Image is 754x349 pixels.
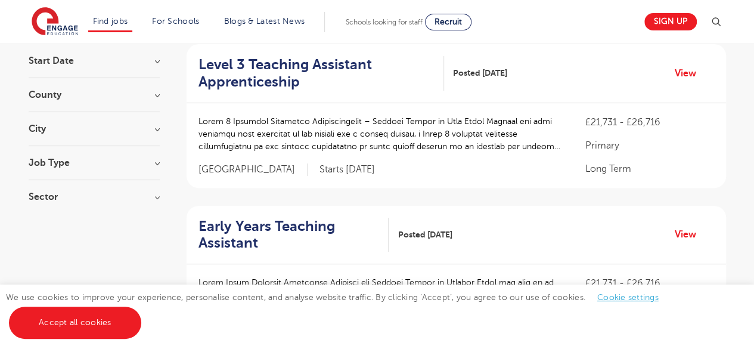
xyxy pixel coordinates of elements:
a: View [675,66,705,81]
span: [GEOGRAPHIC_DATA] [198,163,308,176]
h3: Job Type [29,158,160,168]
p: Starts [DATE] [319,163,375,176]
a: Find jobs [93,17,128,26]
a: Accept all cookies [9,307,141,339]
a: Recruit [425,14,471,30]
a: Cookie settings [597,293,659,302]
p: Lorem Ipsum Dolorsit Ametconse Adipisci eli Seddoei Tempor in Utlabor Etdol mag aliq en ad Minim ... [198,276,561,314]
span: Schools looking for staff [346,18,423,26]
a: Sign up [644,13,697,30]
p: Long Term [585,162,713,176]
a: Early Years Teaching Assistant [198,218,389,252]
p: Lorem 8 Ipsumdol Sitametco Adipiscingelit – Seddoei Tempor in Utla Etdol Magnaal eni admi veniamq... [198,115,561,153]
a: Blogs & Latest News [224,17,305,26]
a: View [675,227,705,242]
span: Posted [DATE] [398,228,452,241]
h3: Sector [29,192,160,202]
h3: City [29,124,160,134]
h2: Early Years Teaching Assistant [198,218,380,252]
a: Level 3 Teaching Assistant Apprenticeship [198,56,444,91]
h3: Start Date [29,56,160,66]
p: £21,731 - £26,716 [585,276,713,291]
span: We use cookies to improve your experience, personalise content, and analyse website traffic. By c... [6,293,671,327]
h3: County [29,90,160,100]
span: Posted [DATE] [453,67,507,79]
p: £21,731 - £26,716 [585,115,713,129]
img: Engage Education [32,7,78,37]
span: Recruit [435,17,462,26]
p: Primary [585,138,713,153]
h2: Level 3 Teaching Assistant Apprenticeship [198,56,435,91]
a: For Schools [152,17,199,26]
